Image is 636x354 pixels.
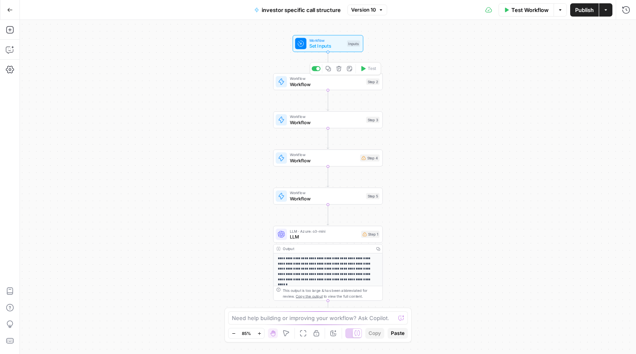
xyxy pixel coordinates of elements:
[327,90,329,111] g: Edge from step_2 to step_3
[273,111,383,128] div: WorkflowWorkflowStep 3
[290,81,363,88] span: Workflow
[357,64,379,73] button: Test
[290,119,363,126] span: Workflow
[499,3,554,17] button: Test Workflow
[575,6,594,14] span: Publish
[242,330,251,337] span: 85%
[366,117,379,123] div: Step 3
[327,166,329,187] g: Edge from step_4 to step_5
[309,43,344,50] span: Set Inputs
[368,65,376,72] span: Test
[273,35,383,52] div: WorkflowSet InputsInputs
[290,195,363,202] span: Workflow
[296,294,323,298] span: Copy the output
[273,188,383,205] div: WorkflowWorkflowStep 5
[283,246,372,252] div: Output
[290,114,363,120] span: Workflow
[365,328,384,339] button: Copy
[327,128,329,149] g: Edge from step_3 to step_4
[511,6,549,14] span: Test Workflow
[327,205,329,225] g: Edge from step_5 to step_1
[361,231,379,238] div: Step 1
[290,157,357,164] span: Workflow
[391,330,405,337] span: Paste
[366,193,379,199] div: Step 5
[283,288,380,299] div: This output is too large & has been abbreviated for review. to view the full content.
[366,79,379,85] div: Step 2
[360,154,380,161] div: Step 4
[290,233,358,240] span: LLM
[347,5,387,15] button: Version 10
[351,6,376,14] span: Version 10
[327,301,329,321] g: Edge from step_1 to end
[388,328,408,339] button: Paste
[273,73,383,90] div: WorkflowWorkflowStep 2Test
[273,149,383,166] div: WorkflowWorkflowStep 4
[290,190,363,196] span: Workflow
[290,152,357,158] span: Workflow
[570,3,599,17] button: Publish
[262,6,341,14] span: investor specific call structure
[369,330,381,337] span: Copy
[290,76,363,82] span: Workflow
[290,228,358,234] span: LLM · Azure: o3-mini
[249,3,346,17] button: investor specific call structure
[309,38,344,43] span: Workflow
[347,40,360,46] div: Inputs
